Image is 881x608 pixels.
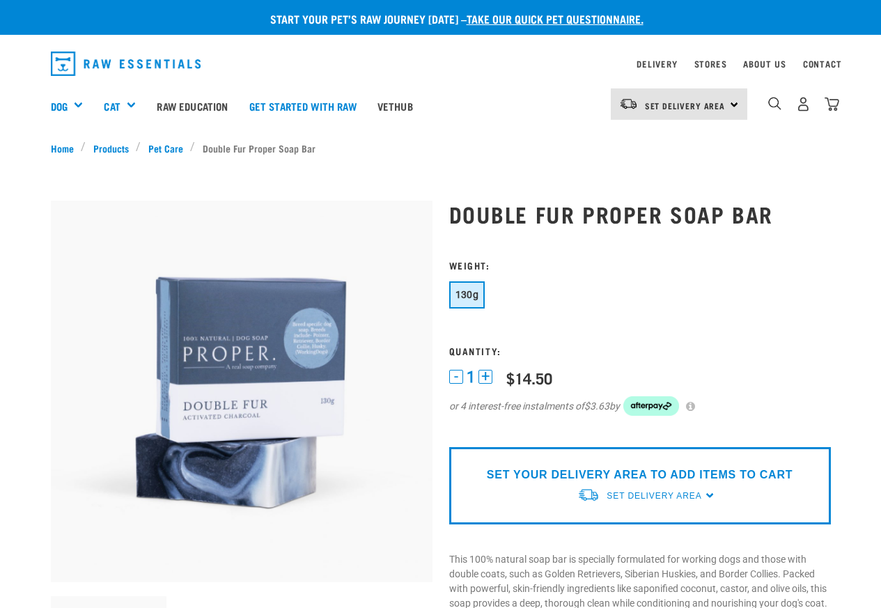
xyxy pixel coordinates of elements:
[455,289,479,300] span: 130g
[694,61,727,66] a: Stores
[449,396,831,416] div: or 4 interest-free instalments of by
[623,396,679,416] img: Afterpay
[51,141,831,155] nav: breadcrumbs
[487,467,793,483] p: SET YOUR DELIVERY AREA TO ADD ITEMS TO CART
[619,98,638,110] img: van-moving.png
[449,201,831,226] h1: Double Fur Proper Soap Bar
[449,281,485,309] button: 130g
[645,103,726,108] span: Set Delivery Area
[239,78,367,134] a: Get started with Raw
[146,78,238,134] a: Raw Education
[86,141,136,155] a: Products
[584,399,609,414] span: $3.63
[825,97,839,111] img: home-icon@2x.png
[51,98,68,114] a: Dog
[51,141,81,155] a: Home
[367,78,423,134] a: Vethub
[743,61,786,66] a: About Us
[577,488,600,502] img: van-moving.png
[104,98,120,114] a: Cat
[51,52,201,76] img: Raw Essentials Logo
[467,15,644,22] a: take our quick pet questionnaire.
[51,201,432,582] img: Double fur soap
[449,370,463,384] button: -
[506,369,552,387] div: $14.50
[141,141,190,155] a: Pet Care
[449,260,831,270] h3: Weight:
[467,370,475,384] span: 1
[40,46,842,81] nav: dropdown navigation
[478,370,492,384] button: +
[449,345,831,356] h3: Quantity:
[803,61,842,66] a: Contact
[796,97,811,111] img: user.png
[607,491,701,501] span: Set Delivery Area
[768,97,781,110] img: home-icon-1@2x.png
[637,61,677,66] a: Delivery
